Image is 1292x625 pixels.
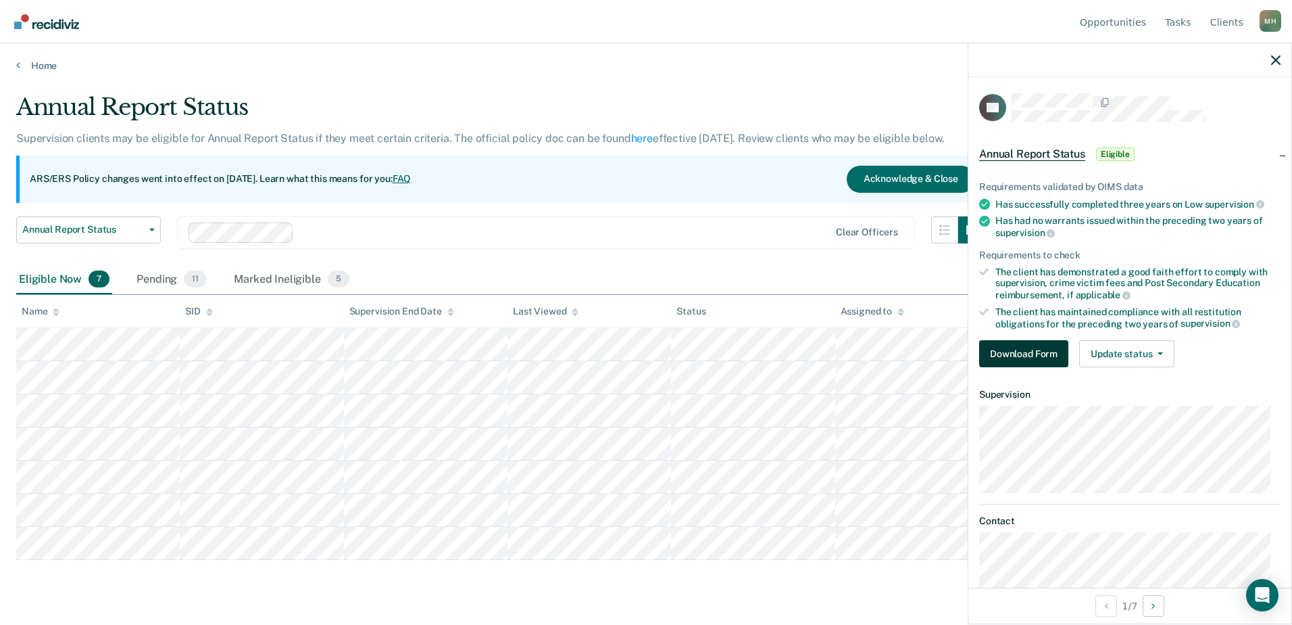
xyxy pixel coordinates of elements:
div: Pending [134,265,209,295]
img: Recidiviz [14,14,79,29]
span: 5 [328,271,349,288]
div: Has successfully completed three years on Low [995,198,1281,210]
span: supervision [1205,199,1264,210]
button: Previous Opportunity [1095,595,1117,617]
a: FAQ [393,173,412,184]
div: Annual Report StatusEligible [968,133,1291,176]
p: ARS/ERS Policy changes went into effect on [DATE]. Learn what this means for you: [30,172,411,186]
button: Next Opportunity [1143,595,1164,617]
div: Status [676,306,705,317]
div: Last Viewed [513,306,578,317]
span: applicable [1076,290,1130,300]
button: Profile dropdown button [1260,10,1281,32]
div: Clear officers [836,227,898,238]
dt: Contact [979,515,1281,527]
button: Update status [1079,340,1174,367]
span: supervision [995,227,1055,238]
div: SID [185,306,213,317]
a: here [631,132,653,145]
button: Download Form [979,340,1068,367]
a: Navigate to form link [979,340,1074,367]
div: Requirements to check [979,250,1281,261]
div: Assigned to [841,306,904,317]
span: Annual Report Status [22,224,144,235]
div: Eligible Now [16,265,112,295]
span: Eligible [1096,147,1135,161]
p: Supervision clients may be eligible for Annual Report Status if they meet certain criteria. The o... [16,132,944,145]
div: Open Intercom Messenger [1246,579,1278,611]
div: Supervision End Date [349,306,454,317]
div: Has had no warrants issued within the preceding two years of [995,215,1281,238]
div: Annual Report Status [16,93,985,132]
div: Name [22,306,59,317]
div: The client has maintained compliance with all restitution obligations for the preceding two years of [995,306,1281,329]
span: Annual Report Status [979,147,1085,161]
span: 11 [184,271,207,288]
div: 1 / 7 [968,588,1291,624]
div: M H [1260,10,1281,32]
div: Marked Ineligible [231,265,352,295]
span: supervision [1181,318,1240,329]
button: Acknowledge & Close [847,166,975,193]
a: Home [16,60,1276,72]
dt: Supervision [979,389,1281,400]
div: Requirements validated by OIMS data [979,181,1281,193]
div: The client has demonstrated a good faith effort to comply with supervision, crime victim fees and... [995,267,1281,301]
span: 7 [89,271,109,288]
